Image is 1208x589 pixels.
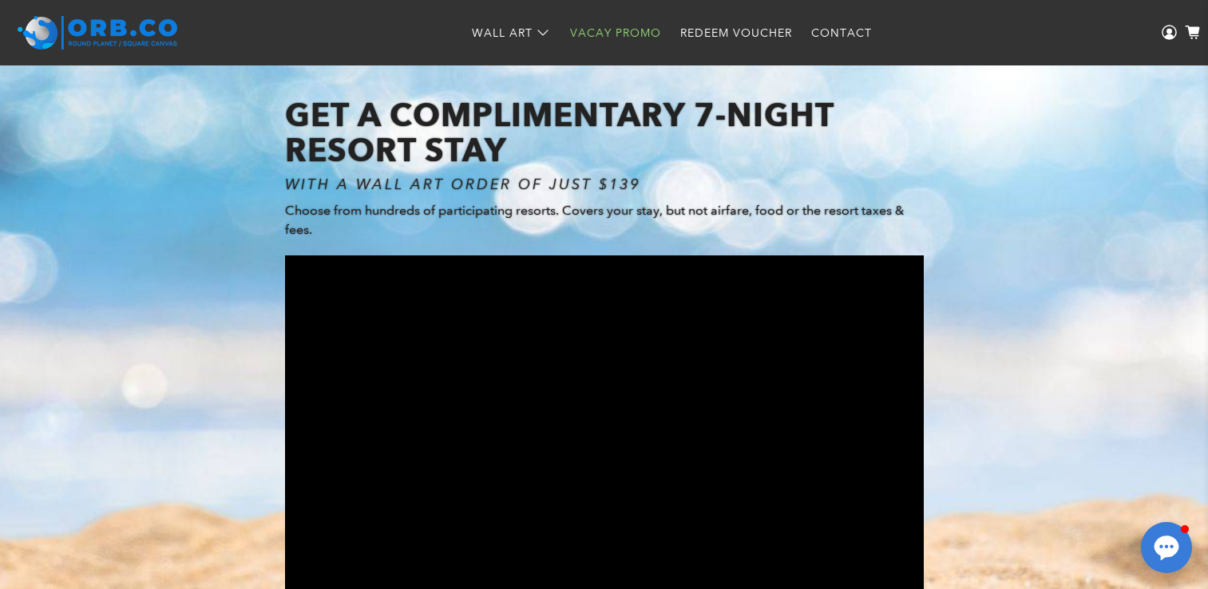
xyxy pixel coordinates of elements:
a: Wall Art [462,12,560,54]
a: Redeem Voucher [671,12,802,54]
h1: GET A COMPLIMENTARY 7-NIGHT RESORT STAY [285,97,924,168]
a: Vacay Promo [560,12,671,54]
span: Choose from hundreds of participating resorts. Covers your stay, but not airfare, food or the res... [285,203,904,237]
button: Open chat window [1141,522,1192,573]
a: Contact [802,12,881,54]
i: WITH A WALL ART ORDER OF JUST $139 [285,176,640,193]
